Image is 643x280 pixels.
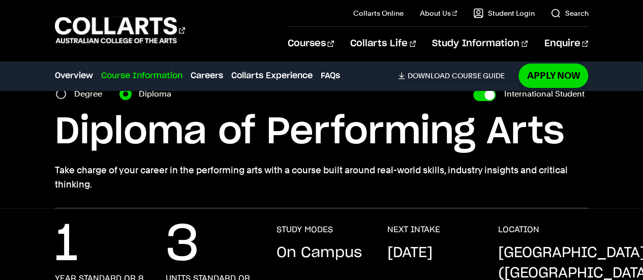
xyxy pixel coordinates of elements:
[420,8,457,18] a: About Us
[398,71,512,80] a: DownloadCourse Guide
[74,87,108,101] label: Degree
[276,243,361,263] p: On Campus
[350,27,416,60] a: Collarts Life
[550,8,588,18] a: Search
[139,87,177,101] label: Diploma
[498,225,539,235] h3: LOCATION
[473,8,534,18] a: Student Login
[231,70,313,82] a: Collarts Experience
[353,8,404,18] a: Collarts Online
[387,225,440,235] h3: NEXT INTAKE
[276,225,332,235] h3: STUDY MODES
[101,70,182,82] a: Course Information
[288,27,334,60] a: Courses
[518,64,588,87] a: Apply Now
[55,16,185,45] div: Go to homepage
[55,225,78,265] p: 1
[432,27,528,60] a: Study Information
[191,70,223,82] a: Careers
[166,225,199,265] p: 3
[544,27,588,60] a: Enquire
[407,71,449,80] span: Download
[387,243,432,263] p: [DATE]
[55,70,93,82] a: Overview
[55,109,589,155] h1: Diploma of Performing Arts
[504,87,584,101] label: International Student
[55,163,589,192] p: Take charge of your career in the performing arts with a course built around real-world skills, i...
[321,70,340,82] a: FAQs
